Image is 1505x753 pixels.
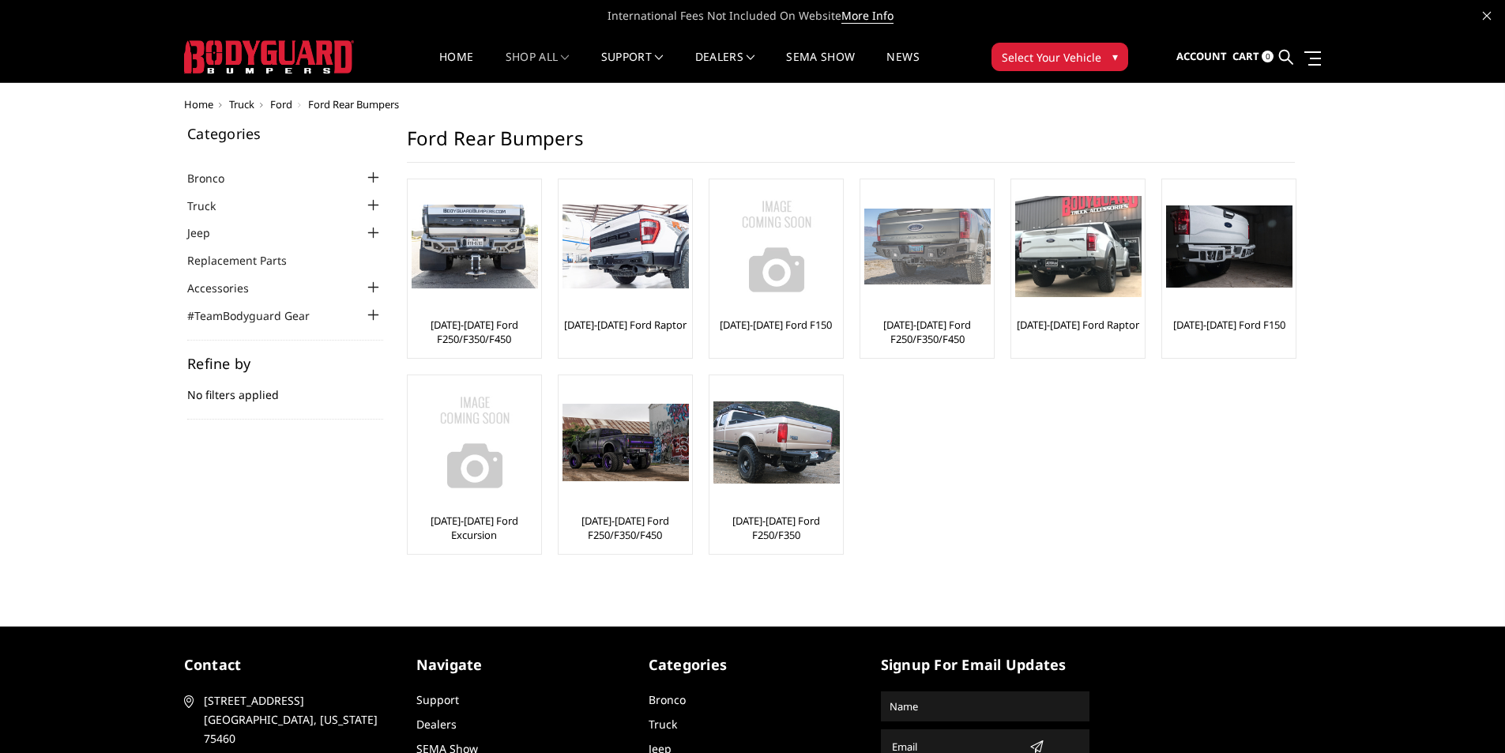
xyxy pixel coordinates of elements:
[841,8,894,24] a: More Info
[270,97,292,111] a: Ford
[649,692,686,707] a: Bronco
[1173,318,1285,332] a: [DATE]-[DATE] Ford F150
[229,97,254,111] a: Truck
[416,692,459,707] a: Support
[187,170,244,186] a: Bronco
[184,40,354,73] img: BODYGUARD BUMPERS
[308,97,399,111] span: Ford Rear Bumpers
[416,654,625,676] h5: Navigate
[695,51,755,82] a: Dealers
[416,717,457,732] a: Dealers
[886,51,919,82] a: News
[184,654,393,676] h5: contact
[187,198,235,214] a: Truck
[506,51,570,82] a: shop all
[881,654,1089,676] h5: signup for email updates
[187,252,307,269] a: Replacement Parts
[412,379,537,506] a: No Image
[1112,48,1118,65] span: ▾
[439,51,473,82] a: Home
[562,514,688,542] a: [DATE]-[DATE] Ford F250/F350/F450
[991,43,1128,71] button: Select Your Vehicle
[864,318,990,346] a: [DATE]-[DATE] Ford F250/F350/F450
[407,126,1295,163] h1: Ford Rear Bumpers
[187,356,383,420] div: No filters applied
[187,224,230,241] a: Jeep
[713,514,839,542] a: [DATE]-[DATE] Ford F250/F350
[1017,318,1139,332] a: [DATE]-[DATE] Ford Raptor
[720,318,832,332] a: [DATE]-[DATE] Ford F150
[187,280,269,296] a: Accessories
[412,379,538,506] img: No Image
[1262,51,1274,62] span: 0
[564,318,687,332] a: [DATE]-[DATE] Ford Raptor
[1176,36,1227,78] a: Account
[412,514,537,542] a: [DATE]-[DATE] Ford Excursion
[187,126,383,141] h5: Categories
[1232,49,1259,63] span: Cart
[184,97,213,111] a: Home
[649,654,857,676] h5: Categories
[786,51,855,82] a: SEMA Show
[204,691,387,748] span: [STREET_ADDRESS] [GEOGRAPHIC_DATA], [US_STATE] 75460
[187,307,329,324] a: #TeamBodyguard Gear
[713,183,840,310] img: No Image
[649,717,677,732] a: Truck
[1232,36,1274,78] a: Cart 0
[1002,49,1101,66] span: Select Your Vehicle
[713,183,839,310] a: No Image
[883,694,1087,719] input: Name
[601,51,664,82] a: Support
[412,318,537,346] a: [DATE]-[DATE] Ford F250/F350/F450
[187,356,383,371] h5: Refine by
[1176,49,1227,63] span: Account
